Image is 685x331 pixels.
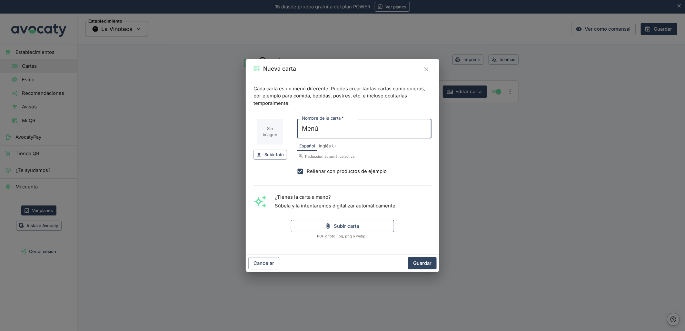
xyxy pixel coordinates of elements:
[263,64,296,73] h2: Nueva carta
[275,194,397,201] p: ¿Tienes la carta a mano?
[307,168,387,175] span: Rellenar con productos de ejemplo
[302,115,344,122] label: Nombre de la carta
[299,154,303,158] svg: Símbolo de traducciones
[291,220,394,232] button: Subir carta
[299,143,315,149] span: Español
[275,202,397,209] p: Súbela y la intentaremos digitalizar automáticamente.
[299,154,432,159] p: Traducción automática activa
[332,143,336,148] div: Traduciendo…
[319,143,331,149] span: Inglés
[291,234,394,239] span: PDF o foto (jpg, png o webp).
[408,257,437,269] button: Guardar
[264,151,284,158] span: Subir foto
[253,150,287,160] button: Subir foto
[253,85,432,107] p: Cada carta es un menú diferente. Puedes crear tantas cartas como quieras, por ejemplo para comida...
[421,64,432,75] button: Cerrar
[248,257,279,269] button: Cancelar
